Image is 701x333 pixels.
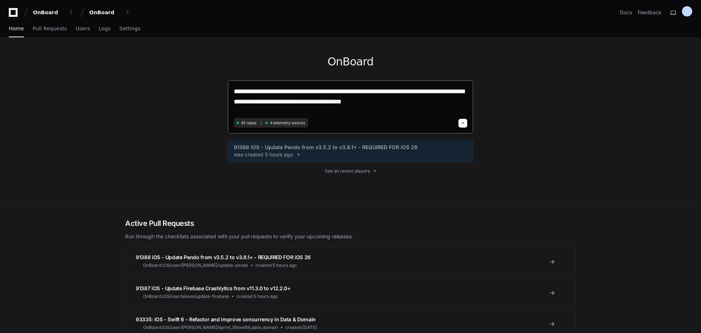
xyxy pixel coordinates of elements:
span: Pull Requests [33,26,67,31]
a: Settings [119,20,140,37]
a: 91388 iOS - Update Pendo from v3.5.2 to v3.8.1+ - REQUIRED FOR iOS 26OnBoard.iOS/user/[PERSON_NAM... [125,246,576,277]
span: 91388 iOS - Update Pendo from v3.5.2 to v3.8.1+ - REQUIRED FOR iOS 26 [136,254,311,260]
span: See all recent players [325,168,370,174]
h2: Active Pull Requests [125,218,576,228]
span: 4 telemetry sources [270,120,305,126]
span: 93335: iOS - Swift 6 - Refactor and improve concurrency in Data & Domain [136,316,316,322]
span: 91388 iOS - Update Pendo from v3.5.2 to v3.8.1+ - REQUIRED FOR iOS 26 [234,144,417,151]
a: Pull Requests [33,20,67,37]
a: Users [76,20,90,37]
span: OnBoard.iOS/user/[PERSON_NAME]/update-pendo [143,262,248,268]
h1: OnBoard [228,55,473,68]
span: Settings [119,26,140,31]
span: Users [76,26,90,31]
button: Feedback [638,9,661,16]
span: OnBoard.iOS/user/alexei/update-firebase [143,294,229,299]
a: See all recent players [228,168,473,174]
span: was created 5 hours ago [234,151,293,158]
div: OnBoard [33,9,64,16]
a: 91387 iOS - Update Firebase Crashlytics from v11.3.0 to v12.2.0+OnBoard.iOS/user/alexei/update-fi... [125,277,576,308]
a: Docs [620,9,632,16]
p: Run through the checklists associated with your pull requests to verify your upcoming releases. [125,233,576,240]
span: Home [9,26,24,31]
span: 42 repos [241,120,256,126]
span: created [DATE] [285,325,317,330]
span: Logs [99,26,110,31]
a: Home [9,20,24,37]
span: OnBoard.iOS/user/[PERSON_NAME]/sprint_19/swift6_data_domain [143,325,278,330]
a: Logs [99,20,110,37]
button: OnBoard [30,6,77,19]
a: 91388 iOS - Update Pendo from v3.5.2 to v3.8.1+ - REQUIRED FOR iOS 26was created 5 hours ago [234,144,467,158]
span: 91387 iOS - Update Firebase Crashlytics from v11.3.0 to v12.2.0+ [136,285,290,291]
div: OnBoard [89,9,121,16]
span: created 5 hours ago [255,262,297,268]
span: created 5 hours ago [236,294,278,299]
button: OnBoard [86,6,133,19]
